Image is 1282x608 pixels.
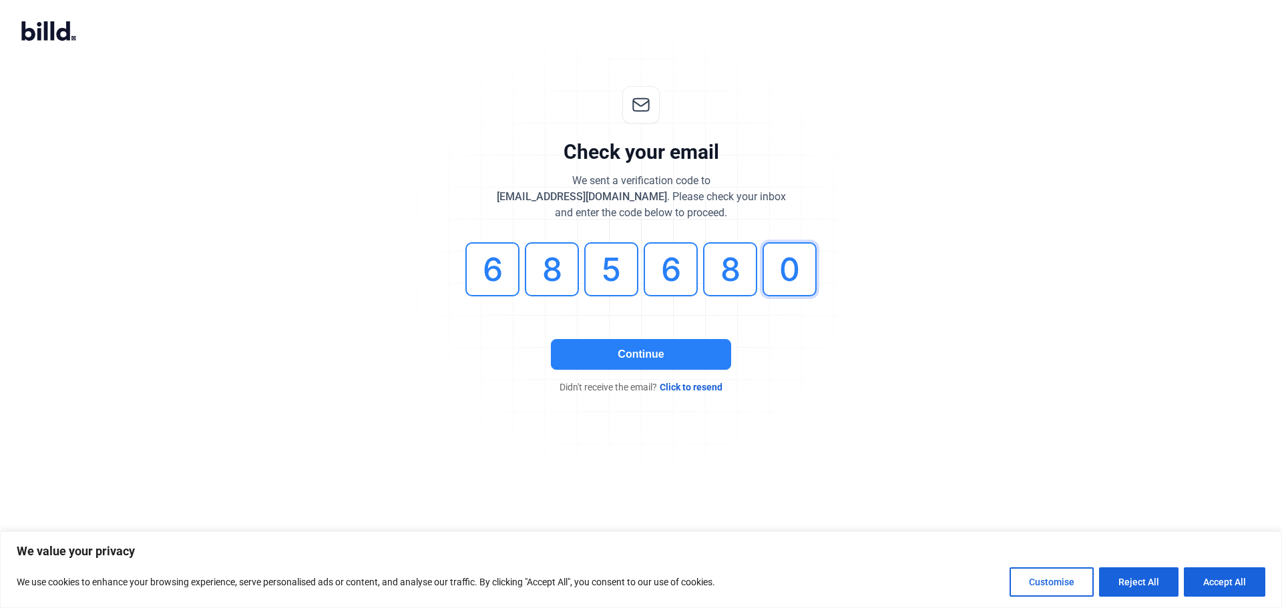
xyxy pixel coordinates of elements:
button: Continue [551,339,731,370]
div: We sent a verification code to . Please check your inbox and enter the code below to proceed. [497,173,786,221]
div: Check your email [564,139,719,165]
div: Didn't receive the email? [441,380,841,394]
button: Reject All [1099,567,1179,597]
span: [EMAIL_ADDRESS][DOMAIN_NAME] [497,190,667,203]
button: Accept All [1184,567,1265,597]
button: Customise [1010,567,1094,597]
p: We value your privacy [17,543,1265,559]
p: We use cookies to enhance your browsing experience, serve personalised ads or content, and analys... [17,574,715,590]
span: Click to resend [660,380,722,394]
